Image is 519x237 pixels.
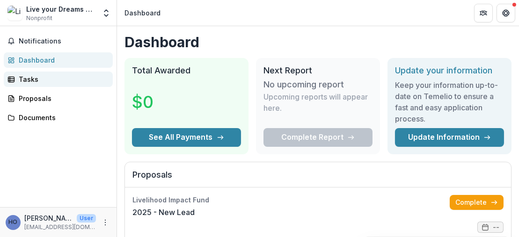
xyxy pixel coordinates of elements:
h3: Keep your information up-to-date on Temelio to ensure a fast and easy application process. [395,79,504,124]
h2: Total Awarded [132,65,241,76]
button: Get Help [497,4,515,22]
button: See All Payments [132,128,241,147]
img: Live your Dreams Africa Foundation [7,6,22,21]
p: Upcoming reports will appear here. [263,91,373,114]
h2: Next Report [263,65,373,76]
a: Complete [450,195,504,210]
button: Partners [474,4,493,22]
div: Documents [19,113,105,122]
h3: $0 [132,89,202,115]
span: Notifications [19,37,109,45]
p: [EMAIL_ADDRESS][DOMAIN_NAME] [24,223,96,231]
span: Nonprofit [26,14,52,22]
a: Dashboard [4,52,113,68]
div: Proposals [19,93,105,103]
p: [PERSON_NAME] [24,213,73,223]
div: Dashboard [124,8,161,18]
a: Update Information [395,128,504,147]
nav: breadcrumb [121,6,164,20]
div: Dashboard [19,55,105,65]
h3: No upcoming report [263,79,344,90]
h2: Update your information [395,65,504,76]
a: Documents [4,110,113,125]
p: User [77,214,96,223]
button: More [100,217,111,228]
h1: Dashboard [124,34,512,50]
div: Harmony Osazuwa [9,219,18,225]
a: Proposals [4,91,113,106]
div: Live your Dreams Africa Foundation [26,4,96,14]
a: 2025 - New Lead [132,207,195,218]
button: Open entity switcher [100,4,113,22]
button: Notifications [4,34,113,49]
a: Tasks [4,72,113,87]
div: Tasks [19,74,105,84]
h2: Proposals [132,170,504,187]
